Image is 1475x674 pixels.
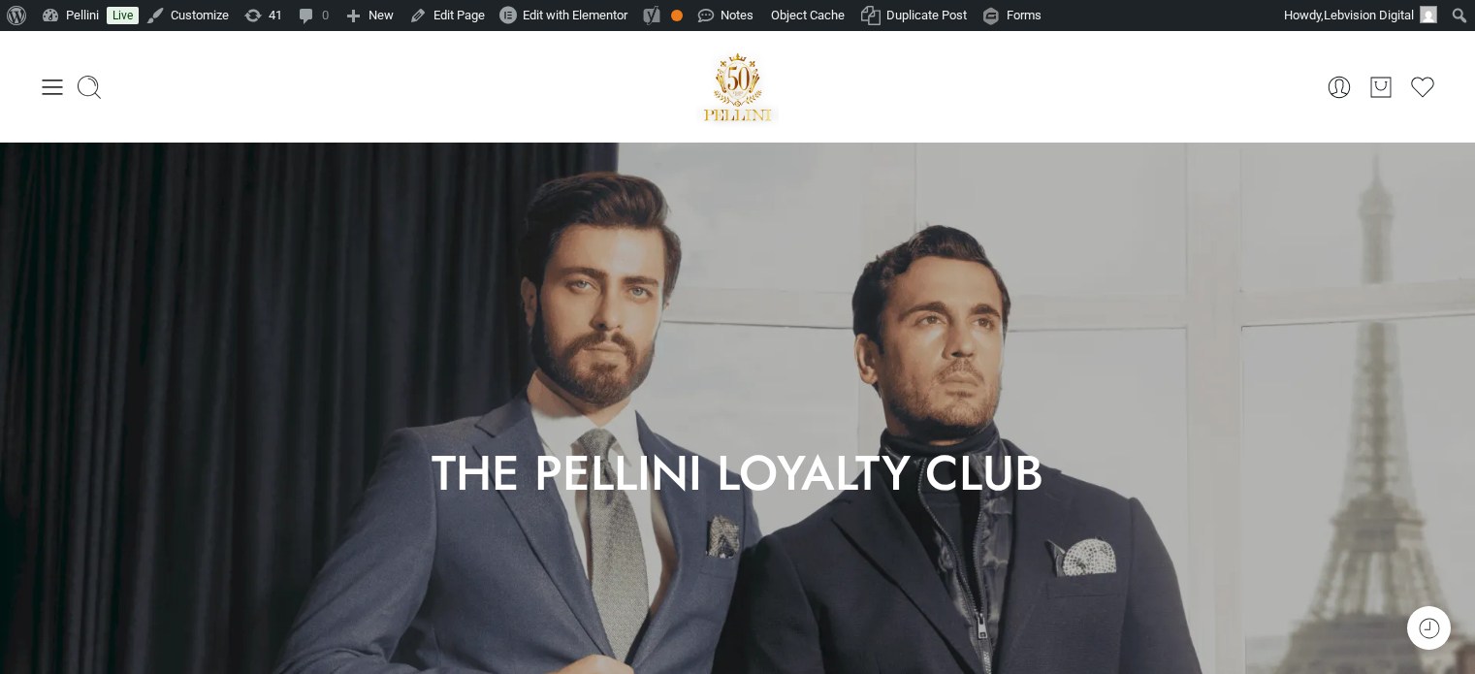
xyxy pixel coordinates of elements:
a: Live [107,7,139,24]
img: Pellini [696,46,780,128]
div: OK [671,10,683,21]
a: Wishlist [1409,74,1436,101]
a: Pellini - [696,46,780,128]
span: Lebvision Digital [1324,8,1414,22]
span: Edit with Elementor [523,8,627,22]
a: Cart [1367,74,1395,101]
a: My Account [1326,74,1353,101]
